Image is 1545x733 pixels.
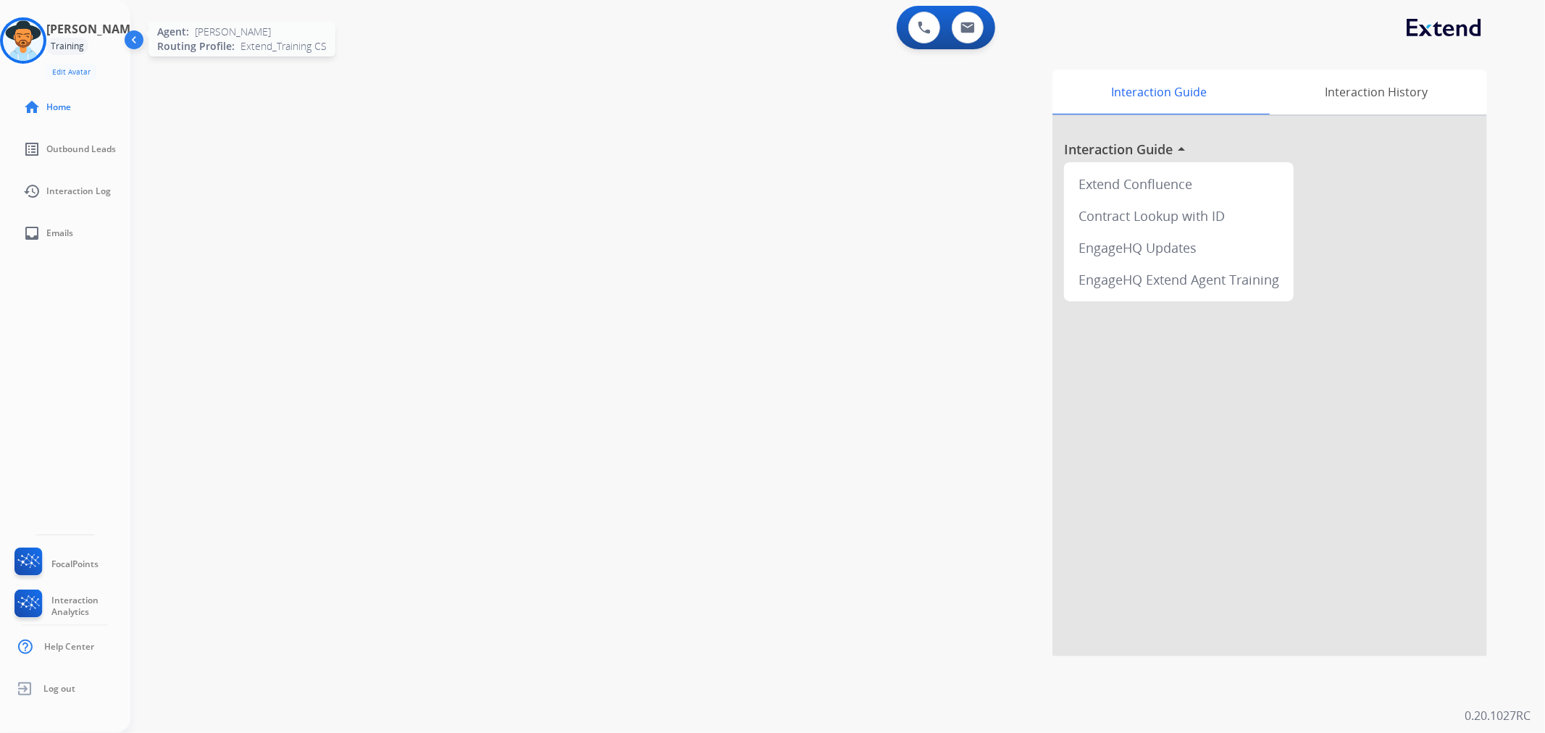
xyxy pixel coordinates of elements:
div: EngageHQ Extend Agent Training [1070,264,1288,296]
span: Extend_Training CS [240,39,327,54]
div: EngageHQ Updates [1070,232,1288,264]
span: Interaction Log [46,185,111,197]
p: 0.20.1027RC [1465,707,1531,724]
span: Outbound Leads [46,143,116,155]
h3: [PERSON_NAME] [46,20,141,38]
span: Home [46,101,71,113]
span: Interaction Analytics [51,595,130,618]
mat-icon: history [23,183,41,200]
a: Interaction Analytics [12,590,130,623]
span: Routing Profile: [157,39,235,54]
mat-icon: home [23,99,41,116]
button: Edit Avatar [46,64,96,80]
img: avatar [3,20,43,61]
mat-icon: list_alt [23,141,41,158]
mat-icon: inbox [23,225,41,242]
span: Agent: [157,25,189,39]
div: Contract Lookup with ID [1070,200,1288,232]
span: FocalPoints [51,558,99,570]
span: Emails [46,227,73,239]
span: [PERSON_NAME] [195,25,271,39]
div: Interaction Guide [1052,70,1266,114]
div: Extend Confluence [1070,168,1288,200]
a: FocalPoints [12,548,99,581]
div: Training [46,38,88,55]
span: Help Center [44,641,94,653]
div: Interaction History [1266,70,1487,114]
span: Log out [43,683,75,695]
